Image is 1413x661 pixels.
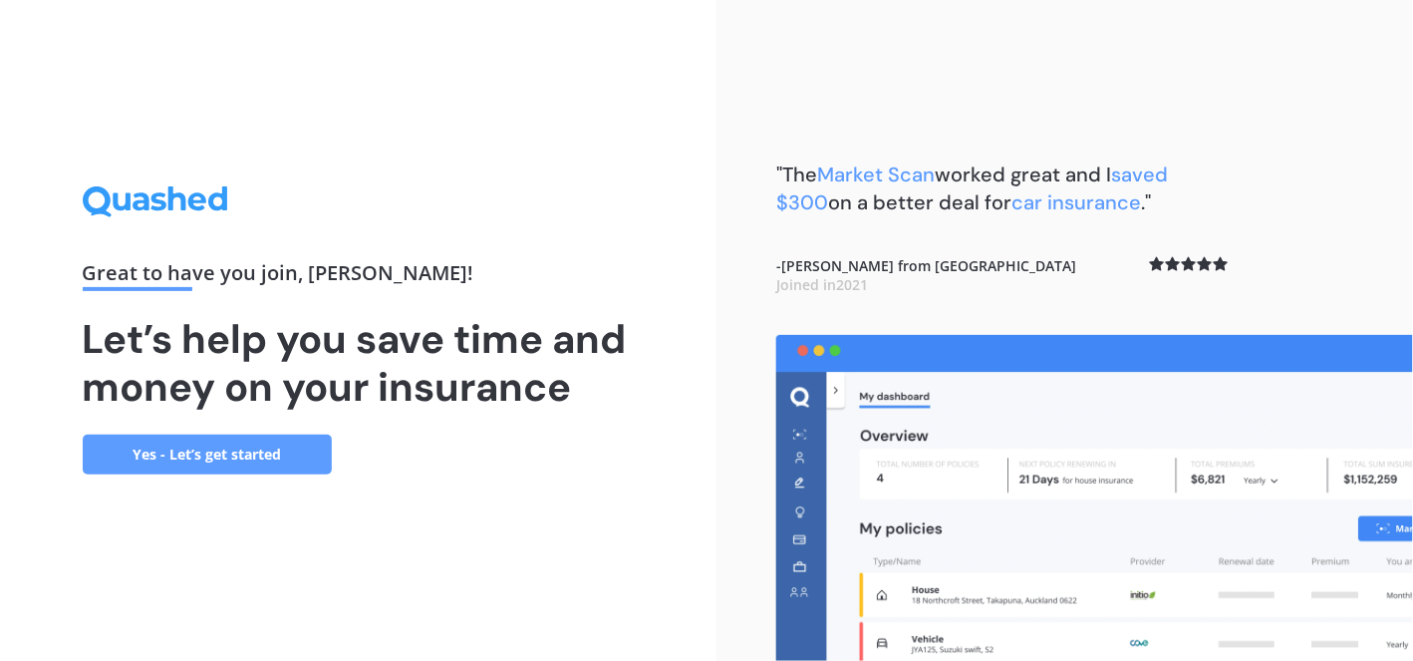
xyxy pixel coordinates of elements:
a: Yes - Let’s get started [83,435,332,475]
h1: Let’s help you save time and money on your insurance [83,315,635,411]
span: Market Scan [817,162,935,187]
span: Joined in 2021 [776,275,868,294]
img: dashboard.webp [776,335,1413,661]
span: car insurance [1011,189,1141,215]
div: Great to have you join , [PERSON_NAME] ! [83,263,635,291]
span: saved $300 [776,162,1168,215]
b: - [PERSON_NAME] from [GEOGRAPHIC_DATA] [776,256,1076,295]
b: "The worked great and I on a better deal for ." [776,162,1168,215]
